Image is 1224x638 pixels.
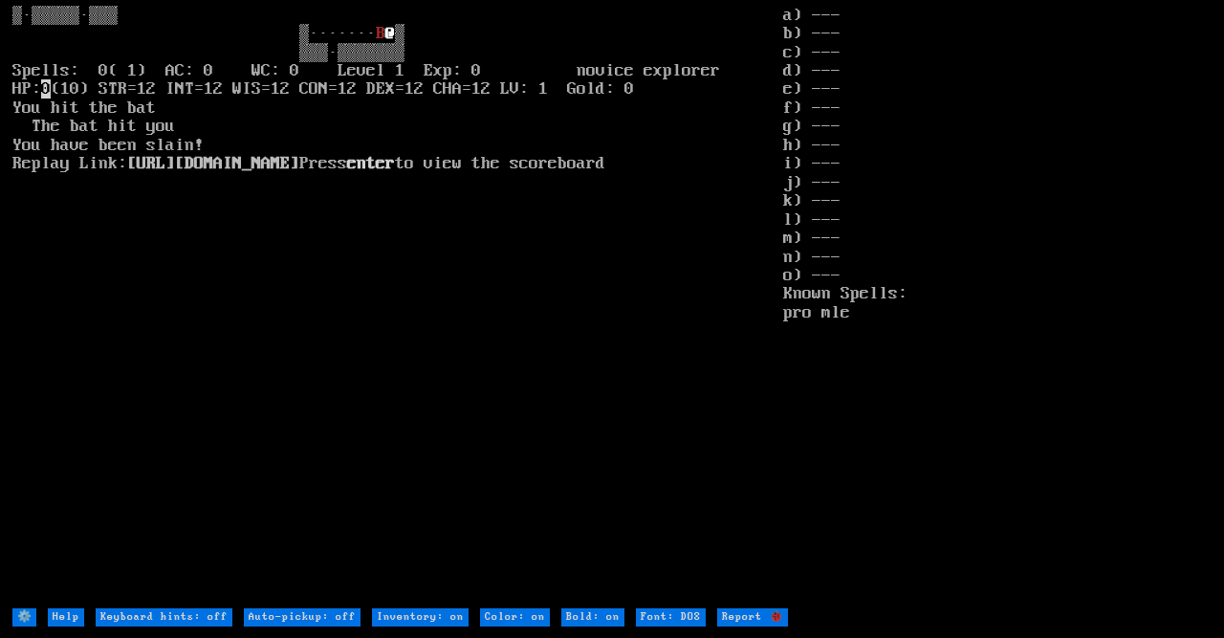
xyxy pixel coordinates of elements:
[561,608,624,627] input: Bold: on
[96,608,232,627] input: Keyboard hints: off
[48,608,84,627] input: Help
[41,79,51,99] mark: 0
[376,24,385,43] font: B
[480,608,550,627] input: Color: on
[717,608,788,627] input: Report 🐞
[385,24,395,43] font: @
[12,608,36,627] input: ⚙️
[347,154,395,173] b: enter
[12,7,783,606] larn: ▒·▒▒▒▒▒·▒▒▒ ▒······· ▒ ▒▒▒·▒▒▒▒▒▒▒ Spells: 0( 1) AC: 0 WC: 0 Level 1 Exp: 0 novice explorer HP: (...
[372,608,469,627] input: Inventory: on
[783,7,1212,606] stats: a) --- b) --- c) --- d) --- e) --- f) --- g) --- h) --- i) --- j) --- k) --- l) --- m) --- n) ---...
[127,154,299,173] a: [URL][DOMAIN_NAME]
[244,608,361,627] input: Auto-pickup: off
[636,608,706,627] input: Font: DOS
